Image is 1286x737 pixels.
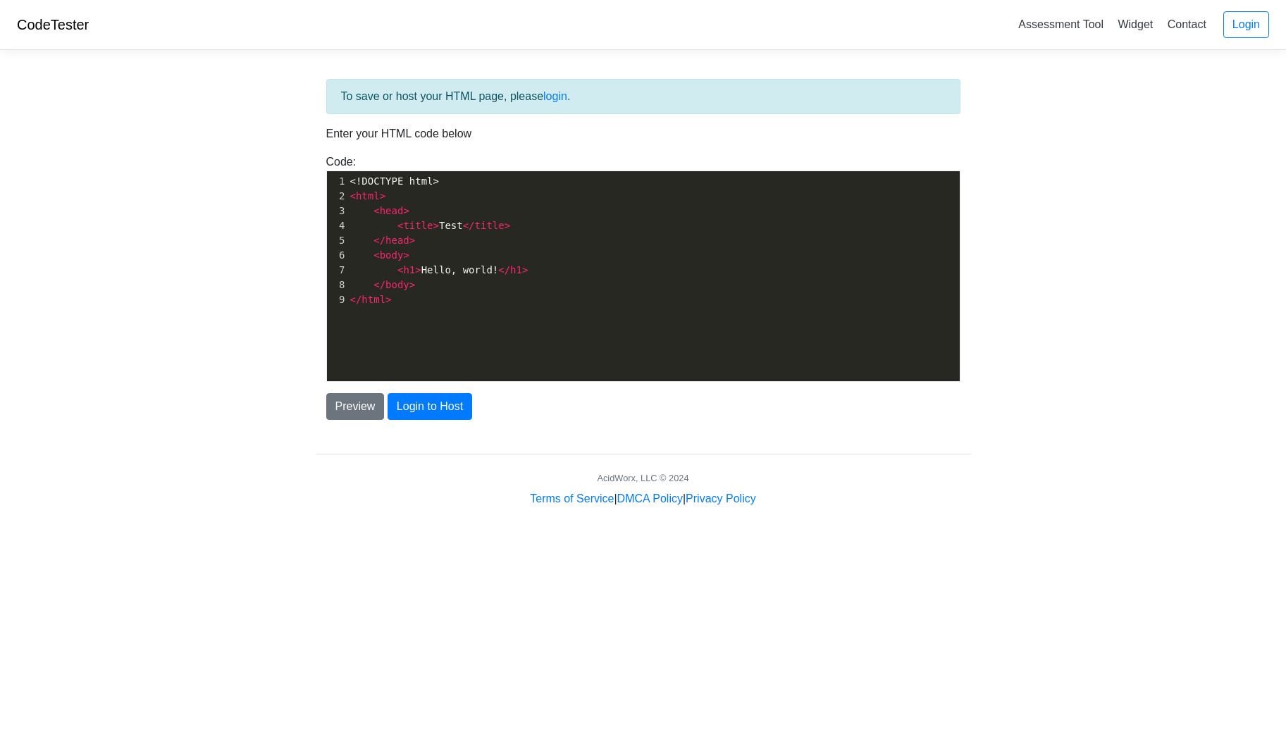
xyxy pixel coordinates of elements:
span: > [380,190,385,202]
span: > [433,220,439,231]
span: > [403,249,409,261]
a: Privacy Policy [686,493,756,504]
div: 5 [327,233,347,248]
span: head [385,235,409,246]
div: 3 [327,204,347,218]
div: 2 [327,189,347,204]
div: Code: [316,154,971,382]
span: h1 [403,264,415,275]
span: </ [463,220,475,231]
span: <!DOCTYPE html> [350,175,439,187]
span: head [380,205,404,216]
a: Assessment Tool [1013,13,1109,36]
span: < [373,205,379,216]
div: To save or host your HTML page, please . [326,79,960,114]
div: 6 [327,248,347,263]
span: > [385,294,391,305]
span: body [385,279,409,290]
a: Contact [1162,13,1212,36]
a: DMCA Policy [617,493,683,504]
div: AcidWorx, LLC © 2024 [597,471,688,485]
span: > [403,205,409,216]
button: Login to Host [388,393,472,420]
p: Enter your HTML code below [326,125,960,142]
span: > [409,235,415,246]
span: Hello, world! [350,264,528,275]
span: > [409,279,415,290]
div: | | [530,490,755,507]
span: title [403,220,433,231]
a: Terms of Service [530,493,614,504]
a: Login [1223,11,1269,38]
div: 7 [327,263,347,278]
button: Preview [326,393,385,420]
span: </ [373,279,385,290]
span: h1 [510,264,522,275]
span: < [350,190,356,202]
span: html [356,190,380,202]
span: < [397,220,403,231]
div: 1 [327,174,347,189]
span: body [380,249,404,261]
span: </ [350,294,362,305]
div: 4 [327,218,347,233]
span: > [522,264,528,275]
span: </ [498,264,510,275]
span: Test [350,220,511,231]
span: > [415,264,421,275]
span: </ [373,235,385,246]
span: > [505,220,510,231]
span: title [475,220,505,231]
span: < [397,264,403,275]
a: login [543,90,567,102]
span: < [373,249,379,261]
a: Widget [1112,13,1158,36]
span: html [361,294,385,305]
div: 9 [327,292,347,307]
a: CodeTester [17,17,89,32]
div: 8 [327,278,347,292]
